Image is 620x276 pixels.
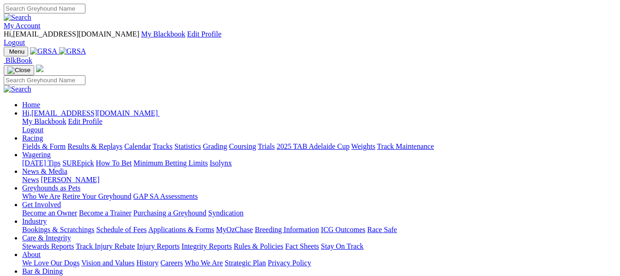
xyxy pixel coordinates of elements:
[234,242,283,250] a: Rules & Policies
[22,192,60,200] a: Who We Are
[208,209,243,217] a: Syndication
[124,142,151,150] a: Calendar
[22,226,616,234] div: Industry
[255,226,319,233] a: Breeding Information
[4,47,28,56] button: Toggle navigation
[22,176,616,184] div: News & Media
[22,142,66,150] a: Fields & Form
[22,109,158,117] span: Hi, [EMAIL_ADDRESS][DOMAIN_NAME]
[76,242,135,250] a: Track Injury Rebate
[216,226,253,233] a: MyOzChase
[4,65,34,75] button: Toggle navigation
[367,226,397,233] a: Race Safe
[22,234,71,242] a: Care & Integrity
[22,184,80,192] a: Greyhounds as Pets
[22,242,616,251] div: Care & Integrity
[22,267,63,275] a: Bar & Dining
[258,142,275,150] a: Trials
[22,192,616,201] div: Greyhounds as Pets
[4,4,85,13] input: Search
[22,259,79,267] a: We Love Our Dogs
[22,159,60,167] a: [DATE] Tips
[4,22,41,30] a: My Account
[4,75,85,85] input: Search
[62,192,132,200] a: Retire Your Greyhound
[321,226,365,233] a: ICG Outcomes
[277,142,349,150] a: 2025 TAB Adelaide Cup
[22,142,616,151] div: Racing
[4,13,31,22] img: Search
[133,159,208,167] a: Minimum Betting Limits
[30,47,57,55] img: GRSA
[22,126,43,134] a: Logout
[22,209,616,217] div: Get Involved
[181,242,232,250] a: Integrity Reports
[137,242,180,250] a: Injury Reports
[6,56,32,64] span: BlkBook
[4,56,32,64] a: BlkBook
[59,47,86,55] img: GRSA
[4,38,25,46] a: Logout
[81,259,134,267] a: Vision and Values
[22,134,43,142] a: Racing
[22,226,94,233] a: Bookings & Scratchings
[22,159,616,167] div: Wagering
[203,142,227,150] a: Grading
[229,142,256,150] a: Coursing
[285,242,319,250] a: Fact Sheets
[133,192,198,200] a: GAP SA Assessments
[62,159,94,167] a: SUREpick
[133,209,206,217] a: Purchasing a Greyhound
[41,176,99,184] a: [PERSON_NAME]
[22,259,616,267] div: About
[22,209,77,217] a: Become an Owner
[141,30,186,38] a: My Blackbook
[321,242,363,250] a: Stay On Track
[175,142,201,150] a: Statistics
[153,142,173,150] a: Tracks
[22,201,61,209] a: Get Involved
[351,142,375,150] a: Weights
[22,101,40,109] a: Home
[187,30,221,38] a: Edit Profile
[79,209,132,217] a: Become a Trainer
[136,259,158,267] a: History
[22,251,41,258] a: About
[67,142,122,150] a: Results & Replays
[9,48,24,55] span: Menu
[68,117,102,125] a: Edit Profile
[22,176,39,184] a: News
[185,259,223,267] a: Who We Are
[22,109,160,117] a: Hi,[EMAIL_ADDRESS][DOMAIN_NAME]
[4,30,616,47] div: My Account
[160,259,183,267] a: Careers
[22,167,67,175] a: News & Media
[36,65,43,72] img: logo-grsa-white.png
[210,159,232,167] a: Isolynx
[7,67,30,74] img: Close
[96,226,146,233] a: Schedule of Fees
[4,85,31,93] img: Search
[22,117,616,134] div: Hi,[EMAIL_ADDRESS][DOMAIN_NAME]
[22,242,74,250] a: Stewards Reports
[22,117,66,125] a: My Blackbook
[4,30,139,38] span: Hi, [EMAIL_ADDRESS][DOMAIN_NAME]
[22,217,47,225] a: Industry
[225,259,266,267] a: Strategic Plan
[268,259,311,267] a: Privacy Policy
[96,159,132,167] a: How To Bet
[377,142,434,150] a: Track Maintenance
[148,226,214,233] a: Applications & Forms
[22,151,51,159] a: Wagering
